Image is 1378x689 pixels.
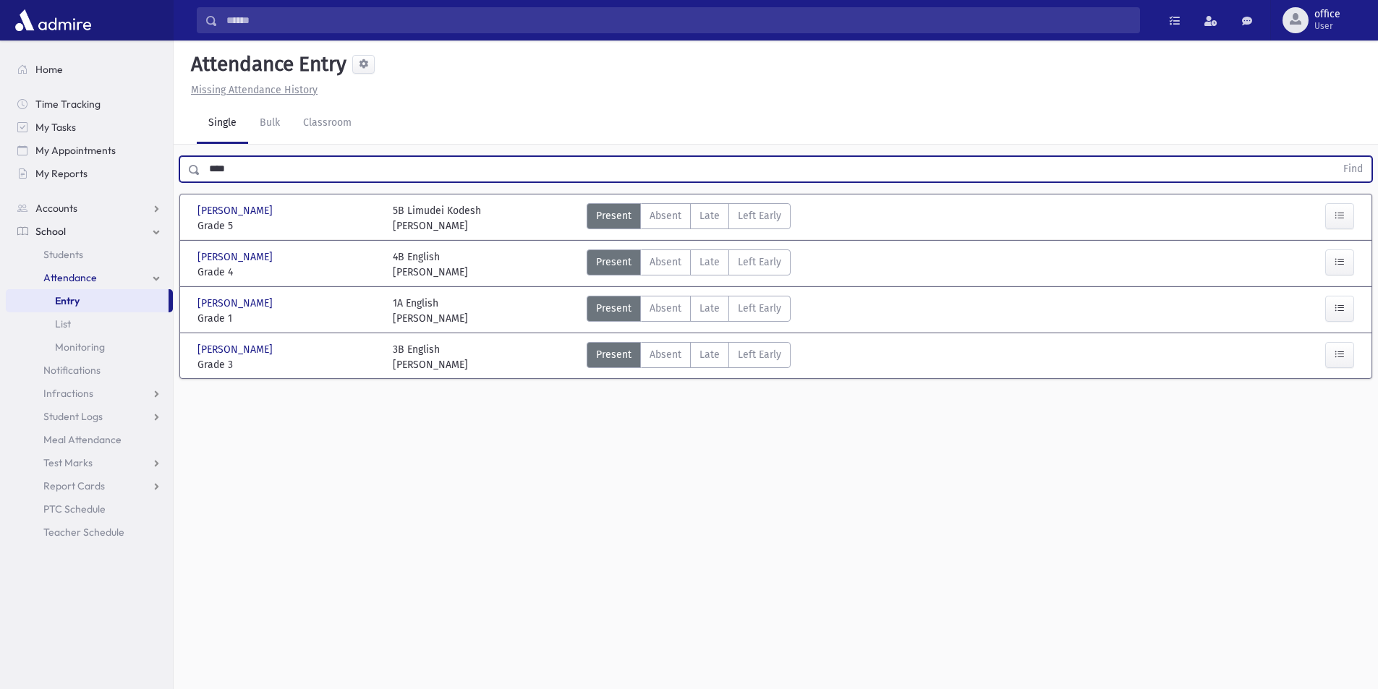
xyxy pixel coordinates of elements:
[393,296,468,326] div: 1A English [PERSON_NAME]
[197,296,276,311] span: [PERSON_NAME]
[43,248,83,261] span: Students
[6,521,173,544] a: Teacher Schedule
[699,347,720,362] span: Late
[191,84,318,96] u: Missing Attendance History
[197,357,378,372] span: Grade 3
[197,249,276,265] span: [PERSON_NAME]
[6,266,173,289] a: Attendance
[35,202,77,215] span: Accounts
[35,121,76,134] span: My Tasks
[6,312,173,335] a: List
[738,301,781,316] span: Left Early
[393,249,468,280] div: 4B English [PERSON_NAME]
[197,103,248,144] a: Single
[6,474,173,497] a: Report Cards
[650,208,681,223] span: Absent
[596,254,631,270] span: Present
[6,58,173,81] a: Home
[55,317,71,330] span: List
[35,167,88,180] span: My Reports
[6,243,173,266] a: Students
[292,103,363,144] a: Classroom
[596,301,631,316] span: Present
[6,497,173,521] a: PTC Schedule
[6,139,173,162] a: My Appointments
[1314,9,1340,20] span: office
[43,479,105,492] span: Report Cards
[6,93,173,116] a: Time Tracking
[6,289,169,312] a: Entry
[35,98,101,111] span: Time Tracking
[35,63,63,76] span: Home
[587,249,791,280] div: AttTypes
[197,203,276,218] span: [PERSON_NAME]
[55,341,105,354] span: Monitoring
[699,208,720,223] span: Late
[43,364,101,377] span: Notifications
[393,203,481,234] div: 5B Limudei Kodesh [PERSON_NAME]
[197,342,276,357] span: [PERSON_NAME]
[1314,20,1340,32] span: User
[6,428,173,451] a: Meal Attendance
[587,203,791,234] div: AttTypes
[6,197,173,220] a: Accounts
[43,387,93,400] span: Infractions
[738,347,781,362] span: Left Early
[738,254,781,270] span: Left Early
[587,296,791,326] div: AttTypes
[185,84,318,96] a: Missing Attendance History
[6,335,173,359] a: Monitoring
[699,254,720,270] span: Late
[650,347,681,362] span: Absent
[197,311,378,326] span: Grade 1
[699,301,720,316] span: Late
[650,301,681,316] span: Absent
[6,405,173,428] a: Student Logs
[6,162,173,185] a: My Reports
[1335,157,1371,181] button: Find
[43,433,122,446] span: Meal Attendance
[185,52,346,77] h5: Attendance Entry
[6,116,173,139] a: My Tasks
[218,7,1139,33] input: Search
[6,359,173,382] a: Notifications
[197,265,378,280] span: Grade 4
[35,225,66,238] span: School
[248,103,292,144] a: Bulk
[43,502,106,515] span: PTC Schedule
[587,342,791,372] div: AttTypes
[55,294,80,307] span: Entry
[43,410,103,423] span: Student Logs
[43,456,93,469] span: Test Marks
[35,144,116,157] span: My Appointments
[738,208,781,223] span: Left Early
[6,451,173,474] a: Test Marks
[596,347,631,362] span: Present
[393,342,468,372] div: 3B English [PERSON_NAME]
[650,254,681,270] span: Absent
[596,208,631,223] span: Present
[43,526,124,539] span: Teacher Schedule
[6,382,173,405] a: Infractions
[6,220,173,243] a: School
[43,271,97,284] span: Attendance
[12,6,95,35] img: AdmirePro
[197,218,378,234] span: Grade 5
